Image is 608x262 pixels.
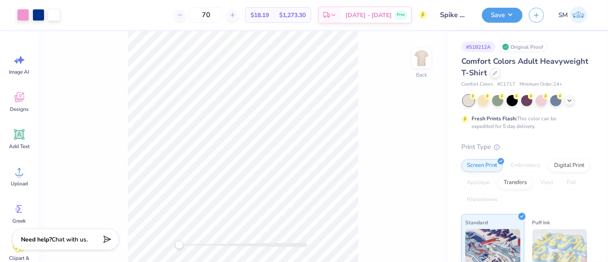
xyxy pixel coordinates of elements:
span: Puff Ink [532,218,550,227]
span: # C1717 [497,81,515,88]
div: Accessibility label [175,241,183,249]
span: Designs [10,106,29,113]
span: Image AI [9,68,30,75]
input: – – [189,7,223,23]
div: Transfers [498,176,532,189]
span: Upload [11,180,28,187]
div: Back [416,71,427,79]
span: Chat with us. [52,235,88,244]
div: Embroidery [505,159,546,172]
div: Original Proof [500,42,548,52]
span: $1,273.30 [279,11,306,20]
span: Minimum Order: 24 + [519,81,562,88]
div: Vinyl [535,176,559,189]
div: Digital Print [549,159,590,172]
div: Print Type [461,142,591,152]
span: Standard [465,218,488,227]
div: Screen Print [461,159,503,172]
div: # 518212A [461,42,496,52]
span: SM [558,10,568,20]
div: Applique [461,176,496,189]
div: This color can be expedited for 5 day delivery. [472,115,577,130]
strong: Need help? [21,235,52,244]
a: SM [555,6,591,24]
span: $18.19 [251,11,269,20]
span: Greek [13,217,26,224]
span: [DATE] - [DATE] [345,11,392,20]
span: Comfort Colors Adult Heavyweight T-Shirt [461,56,588,78]
div: Rhinestones [461,194,503,206]
span: Add Text [9,143,30,150]
img: Shruthi Mohan [570,6,587,24]
span: Free [397,12,405,18]
button: Save [482,8,522,23]
input: Untitled Design [434,6,475,24]
img: Back [413,50,430,67]
strong: Fresh Prints Flash: [472,115,517,122]
div: Foil [561,176,581,189]
span: Comfort Colors [461,81,493,88]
